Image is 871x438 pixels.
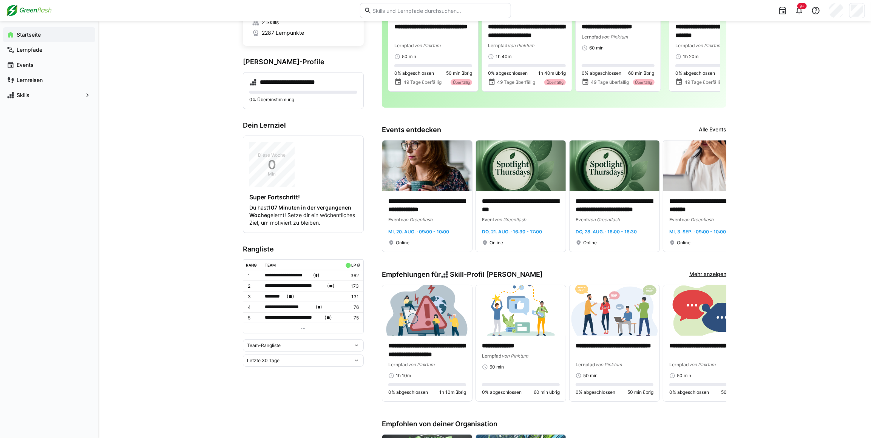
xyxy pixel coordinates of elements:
[576,229,637,234] span: Do, 28. Aug. · 16:00 - 16:30
[683,54,698,60] span: 1h 20m
[494,217,526,222] span: von Greenflash
[243,58,364,66] h3: [PERSON_NAME]-Profile
[588,217,620,222] span: von Greenflash
[248,283,259,289] p: 2
[248,315,259,321] p: 5
[265,263,276,267] div: Team
[538,70,566,76] span: 1h 40m übrig
[488,70,528,76] span: 0% abgeschlossen
[669,229,726,234] span: Mi, 3. Sep. · 09:00 - 10:00
[394,70,434,76] span: 0% abgeschlossen
[595,362,622,367] span: von Pinktum
[502,353,528,359] span: von Pinktum
[669,362,689,367] span: Lernpfad
[534,389,560,395] span: 60 min übrig
[414,43,440,48] span: von Pinktum
[344,294,359,300] p: 131
[372,7,507,14] input: Skills und Lernpfade durchsuchen…
[357,261,360,268] a: ø
[496,54,511,60] span: 1h 40m
[382,285,472,336] img: image
[400,217,432,222] span: von Greenflash
[576,217,588,222] span: Event
[403,79,442,85] span: 49 Tage überfällig
[316,303,323,311] span: ( )
[508,43,534,48] span: von Pinktum
[695,43,721,48] span: von Pinktum
[451,79,472,85] div: Überfällig
[450,270,543,279] span: Skill-Profil [PERSON_NAME]
[246,263,257,267] div: Rang
[629,70,655,76] span: 60 min übrig
[382,140,472,191] img: image
[476,285,566,336] img: image
[247,342,281,349] span: Team-Rangliste
[482,229,542,234] span: Do, 21. Aug. · 16:30 - 17:00
[313,271,320,279] span: ( )
[576,389,615,395] span: 0% abgeschlossen
[248,273,259,279] p: 1
[394,43,414,48] span: Lernpfad
[252,19,355,26] a: 2 Skills
[721,389,747,395] span: 50 min übrig
[382,420,726,428] h3: Empfohlen von deiner Organisation
[388,217,400,222] span: Event
[388,389,428,395] span: 0% abgeschlossen
[243,245,364,253] h3: Rangliste
[287,293,294,301] span: ( )
[488,43,508,48] span: Lernpfad
[482,353,502,359] span: Lernpfad
[601,34,628,40] span: von Pinktum
[669,389,709,395] span: 0% abgeschlossen
[576,362,595,367] span: Lernpfad
[248,294,259,300] p: 3
[396,240,409,246] span: Online
[249,97,357,103] p: 0% Übereinstimmung
[663,140,753,191] img: image
[482,389,522,395] span: 0% abgeschlossen
[402,54,416,60] span: 50 min
[689,362,715,367] span: von Pinktum
[677,373,691,379] span: 50 min
[800,4,805,8] span: 9+
[262,29,304,37] span: 2287 Lernpunkte
[382,270,543,279] h3: Empfehlungen für
[344,283,359,289] p: 173
[544,79,566,85] div: Überfällig
[248,304,259,310] p: 4
[249,204,351,218] strong: 107 Minuten in der vergangenen Woche
[582,34,601,40] span: Lernpfad
[669,217,681,222] span: Event
[583,240,597,246] span: Online
[497,79,535,85] span: 49 Tage überfällig
[583,373,598,379] span: 50 min
[446,70,472,76] span: 50 min übrig
[327,282,335,290] span: ( )
[388,362,408,367] span: Lernpfad
[582,70,621,76] span: 0% abgeschlossen
[344,273,359,279] p: 362
[591,79,629,85] span: 49 Tage überfällig
[570,285,659,336] img: image
[675,70,715,76] span: 0% abgeschlossen
[262,19,279,26] span: 2 Skills
[382,126,441,134] h3: Events entdecken
[249,204,357,227] p: Du hast gelernt! Setze dir ein wöchentliches Ziel, um motiviert zu bleiben.
[490,364,504,370] span: 60 min
[589,45,604,51] span: 60 min
[684,79,723,85] span: 49 Tage überfällig
[344,304,359,310] p: 76
[663,285,753,336] img: image
[681,217,713,222] span: von Greenflash
[476,140,566,191] img: image
[633,79,655,85] div: Überfällig
[570,140,659,191] img: image
[324,314,332,322] span: ( )
[243,121,364,130] h3: Dein Lernziel
[677,240,690,246] span: Online
[408,362,434,367] span: von Pinktum
[627,389,653,395] span: 50 min übrig
[249,193,357,201] h4: Super Fortschritt!
[396,373,411,379] span: 1h 10m
[344,315,359,321] p: 75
